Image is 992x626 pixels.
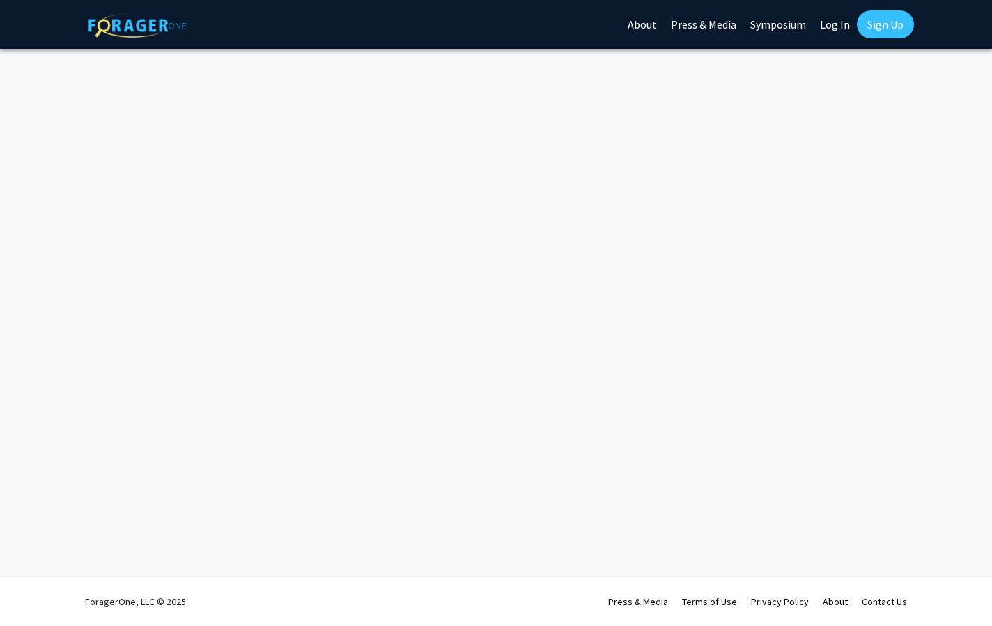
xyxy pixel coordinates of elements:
[857,10,914,38] a: Sign Up
[85,577,186,626] div: ForagerOne, LLC © 2025
[608,595,668,608] a: Press & Media
[823,595,848,608] a: About
[751,595,809,608] a: Privacy Policy
[88,13,186,38] img: ForagerOne Logo
[862,595,907,608] a: Contact Us
[682,595,737,608] a: Terms of Use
